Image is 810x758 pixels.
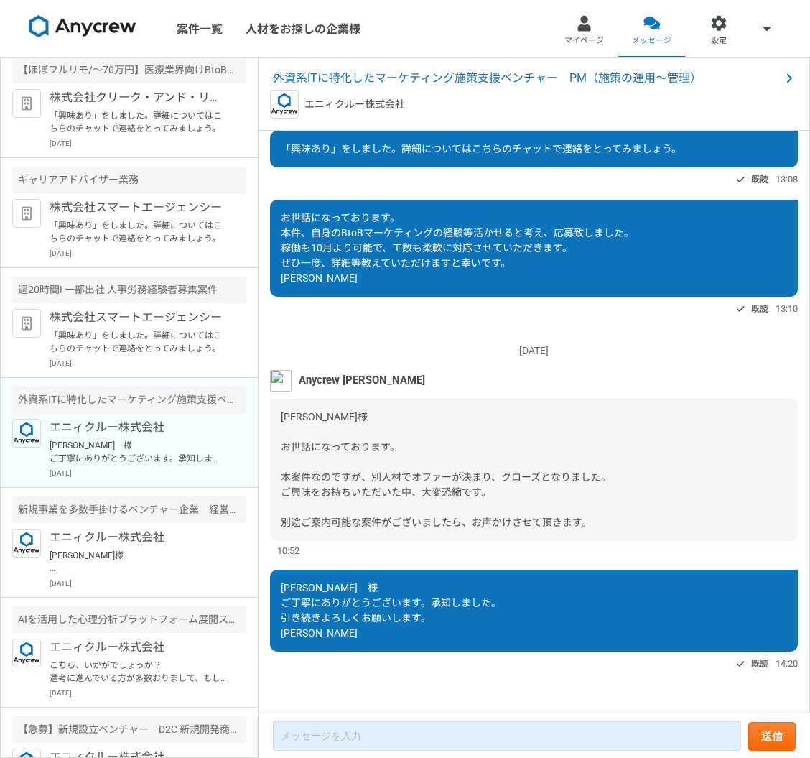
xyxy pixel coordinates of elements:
p: [PERSON_NAME]様 こちらいかがでしょうか？ ご回答いただけますと幸いです。 [50,549,227,575]
div: 週20時間! 一部出社 人事労務経験者募集案件 [12,277,246,303]
span: 既読 [751,300,768,318]
p: [DATE] [50,468,246,479]
span: 13:10 [776,302,798,315]
p: 株式会社クリーク・アンド・リバー社 [50,89,227,106]
img: %E3%83%95%E3%82%9A%E3%83%AD%E3%83%95%E3%82%A3%E3%83%BC%E3%83%AB%E7%94%BB%E5%83%8F%E3%81%AE%E3%82%... [270,370,292,392]
span: 14:20 [776,657,798,670]
p: 株式会社スマートエージェンシー [50,309,227,326]
div: 【急募】新規設立ベンチャー D2C 新規開発商品（美容/健康食品）のマーケター [12,716,246,743]
p: エニィクルー株式会社 [50,529,227,546]
span: 「興味あり」をしました。詳細についてはこちらのチャットで連絡をとってみましょう。 [281,143,681,154]
div: 【ほぼフルリモ/～70万円】医療業界向けBtoBマーケティングプロデューサー [12,57,246,83]
p: [PERSON_NAME] 様 ご丁寧にありがとうございます。承知しました。 引き続きよろしくお願いします。 [PERSON_NAME] [50,439,227,465]
img: default_org_logo-42cde973f59100197ec2c8e796e4974ac8490bb5b08a0eb061ff975e4574aa76.png [12,199,41,228]
p: [DATE] [50,138,246,149]
p: 「興味あり」をしました。詳細についてはこちらのチャットで連絡をとってみましょう。 [50,329,227,355]
p: [DATE] [270,343,798,359]
p: エニィクルー株式会社 [50,419,227,436]
button: 送信 [748,722,796,751]
div: キャリアアドバイザー業務 [12,167,246,193]
img: default_org_logo-42cde973f59100197ec2c8e796e4974ac8490bb5b08a0eb061ff975e4574aa76.png [12,89,41,118]
img: logo_text_blue_01.png [12,419,41,448]
p: こちら、いかがでしょうか？ 選考に進んでいる方が多数おりまして、もしご興味ございましたら、お早めにご案内ができればと思い、お声かけさせて頂きました。 [50,659,227,685]
div: AIを活用した心理分析プラットフォーム展開スタートアップ マーケティング企画運用 [12,606,246,633]
p: 株式会社スマートエージェンシー [50,199,227,216]
span: 10:52 [277,544,299,558]
span: [PERSON_NAME]様 お世話になっております。 本案件なのですが、別人材でオファーが決まり、クローズとなりました。 ご興味をお持ちいただいた中、大変恐縮です。 別途ご案内可能な案件がござ... [281,411,611,528]
span: Anycrew [PERSON_NAME] [299,372,425,388]
p: 「興味あり」をしました。詳細についてはこちらのチャットで連絡をとってみましょう。 [50,219,227,245]
span: [PERSON_NAME] 様 ご丁寧にありがとうございます。承知しました。 引き続きよろしくお願いします。 [PERSON_NAME] [281,582,501,639]
span: 設定 [711,35,727,47]
img: 8DqYSo04kwAAAAASUVORK5CYII= [29,15,136,38]
img: logo_text_blue_01.png [12,529,41,558]
span: 13:08 [776,172,798,186]
div: 新規事業を多数手掛けるベンチャー企業 経営陣サポート（秘書・経営企画） [12,496,246,523]
img: default_org_logo-42cde973f59100197ec2c8e796e4974ac8490bb5b08a0eb061ff975e4574aa76.png [12,309,41,338]
p: [DATE] [50,358,246,369]
span: 既読 [751,171,768,188]
span: 既読 [751,655,768,673]
span: マイページ [564,35,604,47]
p: [DATE] [50,578,246,588]
p: [DATE] [50,688,246,698]
img: logo_text_blue_01.png [12,639,41,667]
p: 「興味あり」をしました。詳細についてはこちらのチャットで連絡をとってみましょう。 [50,109,227,135]
div: 外資系ITに特化したマーケティング施策支援ベンチャー PM（施策の運用〜管理） [12,387,246,413]
p: エニィクルー株式会社 [304,97,405,112]
span: メッセージ [632,35,671,47]
img: logo_text_blue_01.png [270,90,299,119]
p: [DATE] [50,248,246,259]
span: 外資系ITに特化したマーケティング施策支援ベンチャー PM（施策の運用〜管理） [273,70,781,87]
span: お世話になっております。 本件、自身のBtoBマーケティングの経験等活かせると考え、応募致しました。 稼働も10月より可能で、工数も柔軟に対応させていただきます。 ぜひ一度、詳細等教えていただけ... [281,212,634,284]
p: エニィクルー株式会社 [50,639,227,656]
